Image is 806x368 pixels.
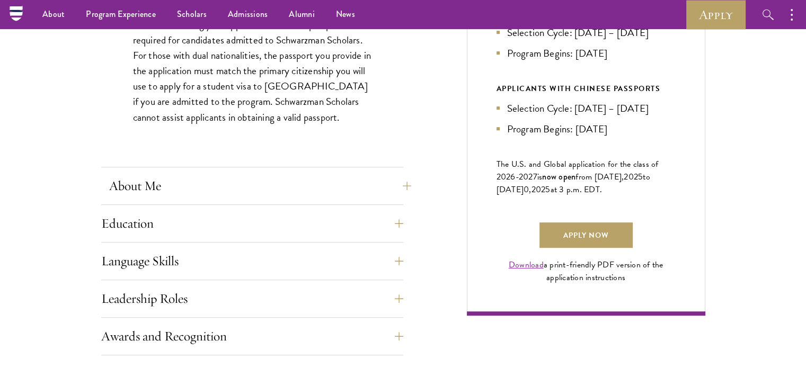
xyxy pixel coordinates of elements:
span: 202 [532,183,546,196]
span: 202 [624,170,638,183]
span: -202 [516,170,533,183]
span: 7 [533,170,537,183]
span: to [DATE] [497,170,650,196]
button: Awards and Recognition [101,324,403,349]
a: Apply Now [539,222,633,248]
li: Program Begins: [DATE] [497,46,676,61]
span: 0 [524,183,529,196]
div: a print-friendly PDF version of the application instructions [497,258,676,284]
button: Education [101,211,403,236]
span: 6 [510,170,515,183]
li: Selection Cycle: [DATE] – [DATE] [497,25,676,40]
li: Selection Cycle: [DATE] – [DATE] [497,101,676,116]
span: 5 [638,170,643,183]
button: Language Skills [101,248,403,274]
span: from [DATE], [575,170,624,183]
li: Program Begins: [DATE] [497,121,676,137]
span: The U.S. and Global application for the class of 202 [497,158,659,183]
span: 5 [545,183,550,196]
span: now open [542,170,575,183]
a: Download [509,258,544,271]
button: Leadership Roles [101,286,403,311]
span: , [529,183,531,196]
span: is [537,170,543,183]
div: APPLICANTS WITH CHINESE PASSPORTS [497,82,676,95]
button: About Me [109,173,411,199]
span: at 3 p.m. EDT. [551,183,603,196]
